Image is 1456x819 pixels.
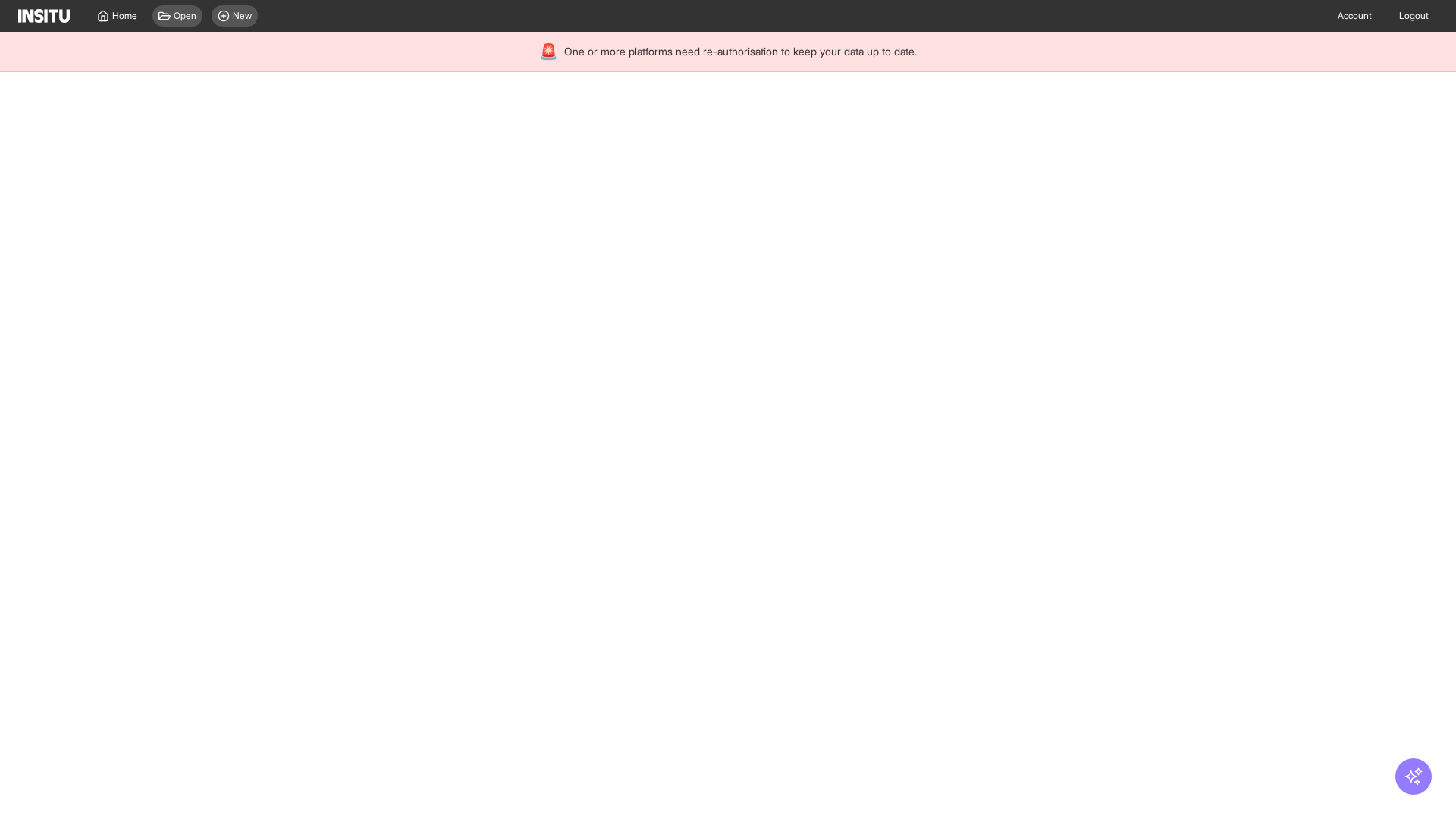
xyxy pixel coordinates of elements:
[18,9,70,23] img: Logo
[112,10,137,22] span: Home
[174,10,196,22] span: Open
[233,10,252,22] span: New
[564,44,917,59] span: One or more platforms need re-authorisation to keep your data up to date.
[539,41,558,62] div: 🚨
